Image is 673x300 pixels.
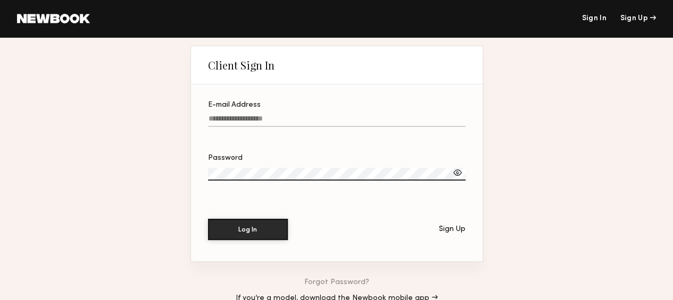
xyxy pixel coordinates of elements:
a: Forgot Password? [304,279,369,286]
button: Log In [208,219,288,240]
div: Password [208,155,466,162]
div: Sign Up [439,226,466,233]
a: Sign In [581,15,606,22]
div: Sign Up [620,15,656,22]
div: Client Sign In [208,59,275,72]
input: Password [208,168,466,181]
div: E-mail Address [208,101,466,109]
input: E-mail Address [208,115,466,127]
